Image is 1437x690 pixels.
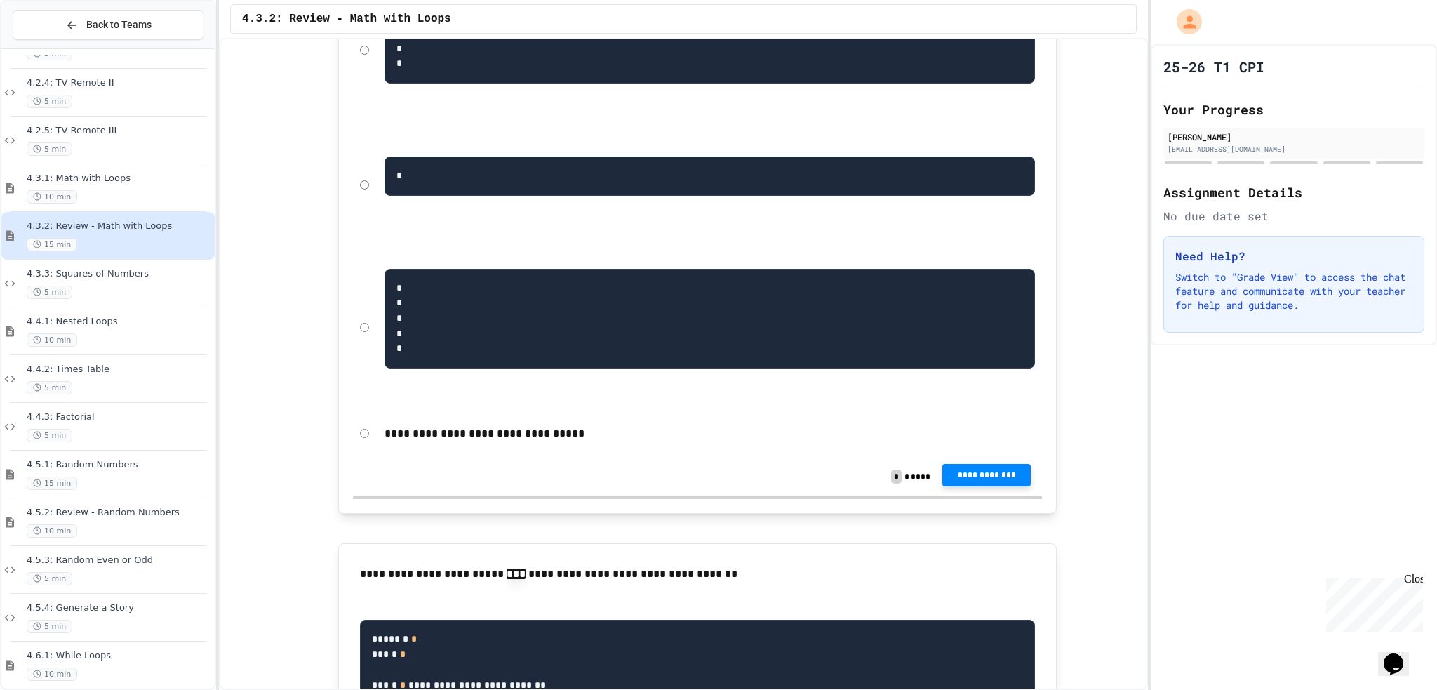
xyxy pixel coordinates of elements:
h3: Need Help? [1175,248,1412,265]
div: Chat with us now!Close [6,6,97,89]
div: [EMAIL_ADDRESS][DOMAIN_NAME] [1168,144,1420,154]
span: 4.2.4: TV Remote II [27,77,212,89]
span: 5 min [27,142,72,156]
iframe: chat widget [1378,634,1423,676]
span: 5 min [27,620,72,633]
span: 4.3.3: Squares of Numbers [27,268,212,280]
span: 4.5.4: Generate a Story [27,602,212,614]
span: 4.4.1: Nested Loops [27,316,212,328]
span: 4.3.2: Review - Math with Loops [242,11,451,27]
span: 10 min [27,668,77,681]
span: 5 min [27,95,72,108]
span: 4.4.2: Times Table [27,364,212,376]
div: My Account [1162,6,1205,38]
span: 4.5.3: Random Even or Odd [27,555,212,566]
span: 4.4.3: Factorial [27,411,212,423]
span: 4.2.5: TV Remote III [27,125,212,137]
span: 5 min [27,429,72,442]
span: 5 min [27,572,72,585]
span: 4.5.1: Random Numbers [27,459,212,471]
p: Switch to "Grade View" to access the chat feature and communicate with your teacher for help and ... [1175,270,1412,312]
span: 4.3.2: Review - Math with Loops [27,220,212,232]
h2: Assignment Details [1163,183,1424,202]
button: Back to Teams [13,10,203,40]
span: 4.3.1: Math with Loops [27,173,212,185]
span: 4.6.1: While Loops [27,650,212,662]
span: 10 min [27,524,77,538]
h1: 25-26 T1 CPI [1163,57,1264,77]
span: 15 min [27,238,77,251]
span: 15 min [27,477,77,490]
div: [PERSON_NAME] [1168,131,1420,143]
h2: Your Progress [1163,100,1424,119]
span: 10 min [27,333,77,347]
span: 10 min [27,190,77,204]
span: 5 min [27,381,72,394]
span: Back to Teams [86,18,152,32]
span: 4.5.2: Review - Random Numbers [27,507,212,519]
span: 5 min [27,286,72,299]
iframe: chat widget [1321,573,1423,632]
div: No due date set [1163,208,1424,225]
